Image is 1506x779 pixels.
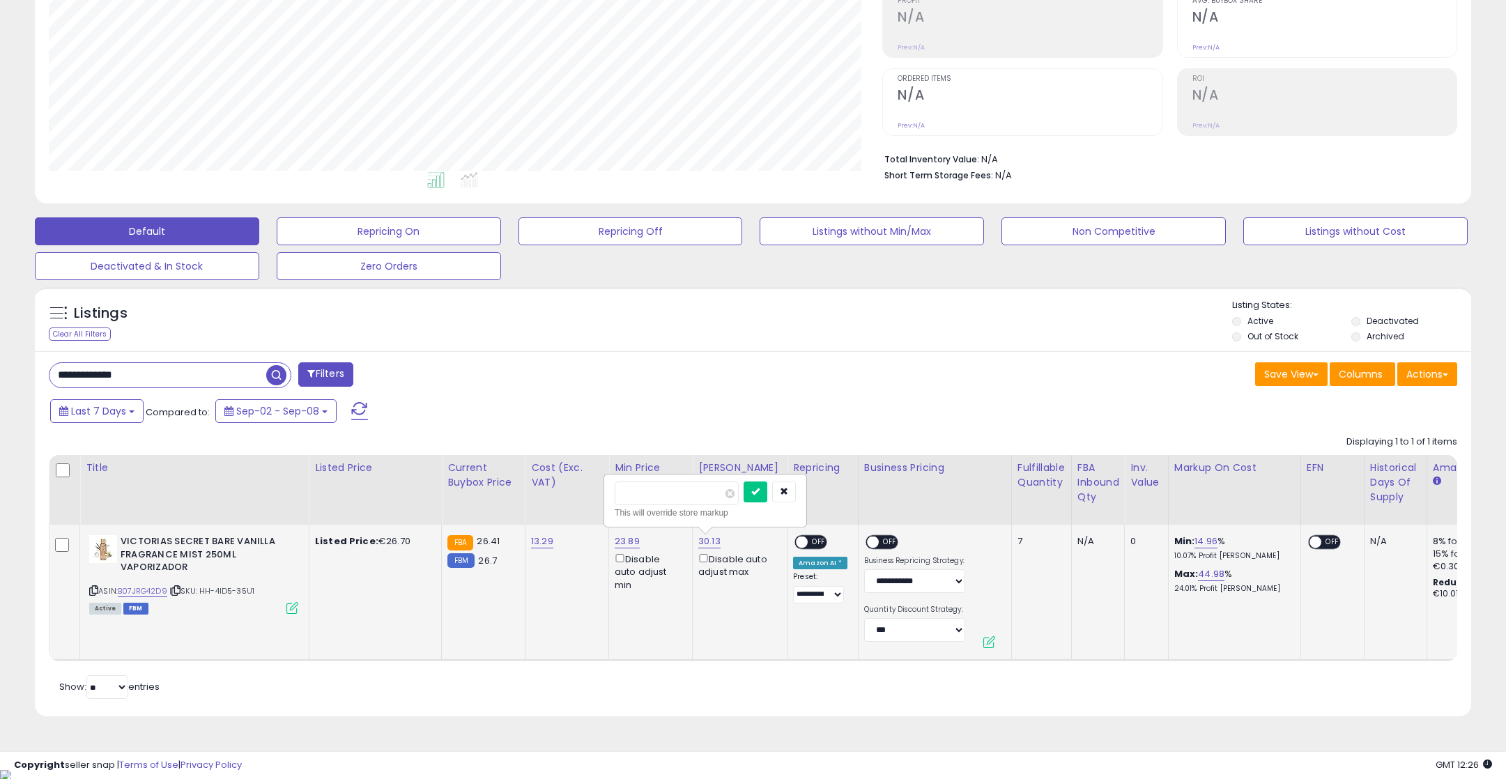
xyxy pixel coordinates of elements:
[1321,537,1344,548] span: OFF
[1192,75,1457,83] span: ROI
[447,535,473,550] small: FBA
[884,153,979,165] b: Total Inventory Value:
[315,535,431,548] div: €26.70
[884,150,1447,167] li: N/A
[793,557,847,569] div: Amazon AI *
[698,551,776,578] div: Disable auto adjust max
[1077,461,1119,504] div: FBA inbound Qty
[121,535,290,578] b: VICTORIAS SECRET BARE VANILLA FRAGRANCE MIST 250ML VAPORIZADOR
[1247,315,1273,327] label: Active
[1255,362,1328,386] button: Save View
[1168,455,1300,525] th: The percentage added to the cost of goods (COGS) that forms the calculator for Min & Max prices.
[864,556,965,566] label: Business Repricing Strategy:
[35,217,259,245] button: Default
[760,217,984,245] button: Listings without Min/Max
[615,551,682,592] div: Disable auto adjust min
[59,680,160,693] span: Show: entries
[1174,567,1199,580] b: Max:
[1247,330,1298,342] label: Out of Stock
[1174,551,1290,561] p: 10.07% Profit [PERSON_NAME]
[1174,461,1295,475] div: Markup on Cost
[1330,362,1395,386] button: Columns
[277,252,501,280] button: Zero Orders
[89,535,298,612] div: ASIN:
[1017,535,1061,548] div: 7
[1370,535,1416,548] div: N/A
[1367,330,1404,342] label: Archived
[898,87,1162,106] h2: N/A
[71,404,126,418] span: Last 7 Days
[1433,475,1441,488] small: Amazon Fees.
[236,404,319,418] span: Sep-02 - Sep-08
[315,534,378,548] b: Listed Price:
[1001,217,1226,245] button: Non Competitive
[119,758,178,771] a: Terms of Use
[123,603,148,615] span: FBM
[518,217,743,245] button: Repricing Off
[315,461,436,475] div: Listed Price
[1130,535,1157,548] div: 0
[1174,534,1195,548] b: Min:
[215,399,337,423] button: Sep-02 - Sep-08
[1436,758,1492,771] span: 2025-09-16 12:26 GMT
[1174,535,1290,561] div: %
[884,169,993,181] b: Short Term Storage Fees:
[1339,367,1383,381] span: Columns
[1198,567,1224,581] a: 44.98
[864,605,965,615] label: Quantity Discount Strategy:
[615,534,640,548] a: 23.89
[14,759,242,772] div: seller snap | |
[898,9,1162,28] h2: N/A
[793,461,852,475] div: Repricing
[995,169,1012,182] span: N/A
[89,535,117,563] img: 31jnMsYfkpL._SL40_.jpg
[879,537,901,548] span: OFF
[698,534,721,548] a: 30.13
[1194,534,1217,548] a: 14.96
[898,75,1162,83] span: Ordered Items
[180,758,242,771] a: Privacy Policy
[864,461,1006,475] div: Business Pricing
[1243,217,1468,245] button: Listings without Cost
[447,553,475,568] small: FBM
[1307,461,1358,475] div: EFN
[1174,568,1290,594] div: %
[1017,461,1066,490] div: Fulfillable Quantity
[1370,461,1421,504] div: Historical Days Of Supply
[89,603,121,615] span: All listings currently available for purchase on Amazon
[1367,315,1419,327] label: Deactivated
[477,534,500,548] span: 26.41
[1174,584,1290,594] p: 24.01% Profit [PERSON_NAME]
[1192,87,1457,106] h2: N/A
[1130,461,1162,490] div: Inv. value
[615,461,686,475] div: Min Price
[808,537,830,548] span: OFF
[898,43,925,52] small: Prev: N/A
[615,506,796,520] div: This will override store markup
[35,252,259,280] button: Deactivated & In Stock
[793,572,847,603] div: Preset:
[169,585,254,596] span: | SKU: HH-4ID5-35U1
[1397,362,1457,386] button: Actions
[898,121,925,130] small: Prev: N/A
[478,554,497,567] span: 26.7
[277,217,501,245] button: Repricing On
[1077,535,1114,548] div: N/A
[86,461,303,475] div: Title
[698,461,781,475] div: [PERSON_NAME]
[298,362,353,387] button: Filters
[118,585,167,597] a: B07JRG42D9
[531,461,603,490] div: Cost (Exc. VAT)
[49,327,111,341] div: Clear All Filters
[1232,299,1471,312] p: Listing States:
[1192,121,1220,130] small: Prev: N/A
[74,304,128,323] h5: Listings
[1192,9,1457,28] h2: N/A
[1192,43,1220,52] small: Prev: N/A
[14,758,65,771] strong: Copyright
[447,461,519,490] div: Current Buybox Price
[50,399,144,423] button: Last 7 Days
[531,534,553,548] a: 13.29
[1346,435,1457,449] div: Displaying 1 to 1 of 1 items
[146,406,210,419] span: Compared to:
